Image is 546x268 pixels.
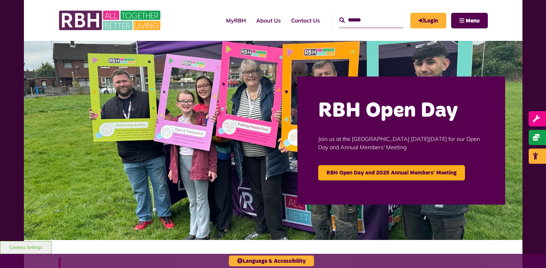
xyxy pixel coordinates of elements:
[515,237,546,268] iframe: Netcall Web Assistant for live chat
[466,18,480,24] span: Menu
[318,97,484,124] h2: RBH Open Day
[318,165,465,180] a: RBH Open Day and 2025 Annual Members' Meeting
[59,7,162,34] img: RBH
[286,11,325,30] a: Contact Us
[24,41,522,240] img: Image (22)
[318,124,484,162] p: Join us at the [GEOGRAPHIC_DATA] [DATE][DATE] for our Open Day and Annual Members' Meeting
[229,256,314,266] button: Language & Accessibility
[410,13,446,28] a: MyRBH
[221,11,251,30] a: MyRBH
[251,11,286,30] a: About Us
[451,13,488,28] button: Navigation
